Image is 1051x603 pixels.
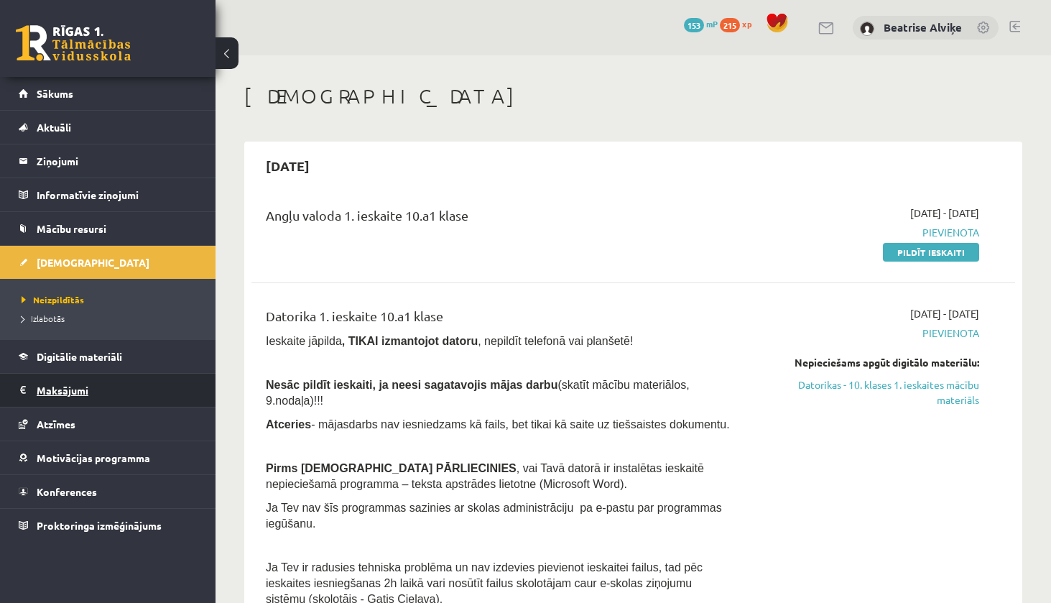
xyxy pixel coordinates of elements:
span: Pievienota [756,326,979,341]
span: Pirms [DEMOGRAPHIC_DATA] PĀRLIECINIES [266,462,517,474]
span: Atzīmes [37,418,75,431]
span: Neizpildītās [22,294,84,305]
span: (skatīt mācību materiālos, 9.nodaļa)!!! [266,379,690,407]
span: [DEMOGRAPHIC_DATA] [37,256,149,269]
h1: [DEMOGRAPHIC_DATA] [244,84,1022,109]
span: [DATE] - [DATE] [910,206,979,221]
span: Pievienota [756,225,979,240]
a: Ziņojumi [19,144,198,178]
div: Nepieciešams apgūt digitālo materiālu: [756,355,979,370]
a: Digitālie materiāli [19,340,198,373]
a: [DEMOGRAPHIC_DATA] [19,246,198,279]
span: Ieskaite jāpilda , nepildīt telefonā vai planšetē! [266,335,633,347]
img: Beatrise Alviķe [860,22,874,36]
a: Konferences [19,475,198,508]
a: 215 xp [720,18,759,29]
div: Angļu valoda 1. ieskaite 10.a1 klase [266,206,734,232]
span: - mājasdarbs nav iesniedzams kā fails, bet tikai kā saite uz tiešsaistes dokumentu. [266,418,730,431]
span: Digitālie materiāli [37,350,122,363]
span: Konferences [37,485,97,498]
a: Pildīt ieskaiti [883,243,979,262]
span: , vai Tavā datorā ir instalētas ieskaitē nepieciešamā programma – teksta apstrādes lietotne (Micr... [266,462,704,490]
span: Motivācijas programma [37,451,150,464]
a: 153 mP [684,18,718,29]
span: mP [706,18,718,29]
a: Proktoringa izmēģinājums [19,509,198,542]
a: Mācību resursi [19,212,198,245]
legend: Maksājumi [37,374,198,407]
span: Sākums [37,87,73,100]
a: Aktuāli [19,111,198,144]
h2: [DATE] [251,149,324,183]
a: Motivācijas programma [19,441,198,474]
a: Izlabotās [22,312,201,325]
span: Aktuāli [37,121,71,134]
a: Informatīvie ziņojumi [19,178,198,211]
a: Datorikas - 10. klases 1. ieskaites mācību materiāls [756,377,979,408]
div: Datorika 1. ieskaite 10.a1 klase [266,306,734,333]
span: Proktoringa izmēģinājums [37,519,162,532]
a: Neizpildītās [22,293,201,306]
b: , TIKAI izmantojot datoru [342,335,478,347]
span: Mācību resursi [37,222,106,235]
a: Maksājumi [19,374,198,407]
span: 215 [720,18,740,32]
span: [DATE] - [DATE] [910,306,979,321]
span: Nesāc pildīt ieskaiti, ja neesi sagatavojis mājas darbu [266,379,557,391]
a: Rīgas 1. Tālmācības vidusskola [16,25,131,61]
a: Beatrise Alviķe [884,20,962,34]
legend: Ziņojumi [37,144,198,178]
b: Atceries [266,418,311,431]
span: Izlabotās [22,313,65,324]
a: Sākums [19,77,198,110]
span: xp [742,18,751,29]
legend: Informatīvie ziņojumi [37,178,198,211]
span: Ja Tev nav šīs programmas sazinies ar skolas administrāciju pa e-pastu par programmas iegūšanu. [266,502,722,530]
a: Atzīmes [19,408,198,441]
span: 153 [684,18,704,32]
